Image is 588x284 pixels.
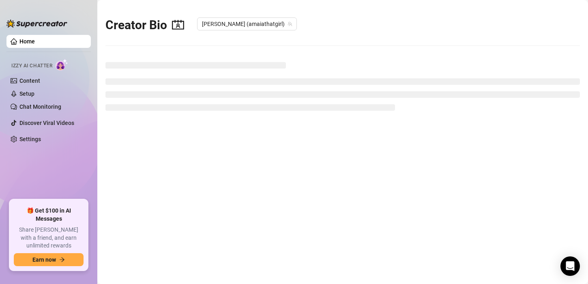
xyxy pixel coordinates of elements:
span: 🎁 Get $100 in AI Messages [14,207,84,223]
span: Earn now [32,256,56,263]
span: arrow-right [59,257,65,262]
span: contacts [172,19,184,31]
button: Earn nowarrow-right [14,253,84,266]
img: AI Chatter [56,59,68,71]
a: Home [19,38,35,45]
a: Chat Monitoring [19,103,61,110]
a: Content [19,77,40,84]
span: Izzy AI Chatter [11,62,52,70]
span: Share [PERSON_NAME] with a friend, and earn unlimited rewards [14,226,84,250]
img: logo-BBDzfeDw.svg [6,19,67,28]
span: Amaia (amaiathatgirl) [202,18,292,30]
div: Open Intercom Messenger [560,256,580,276]
a: Settings [19,136,41,142]
span: team [288,22,292,26]
h2: Creator Bio [105,17,184,33]
a: Setup [19,90,34,97]
a: Discover Viral Videos [19,120,74,126]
